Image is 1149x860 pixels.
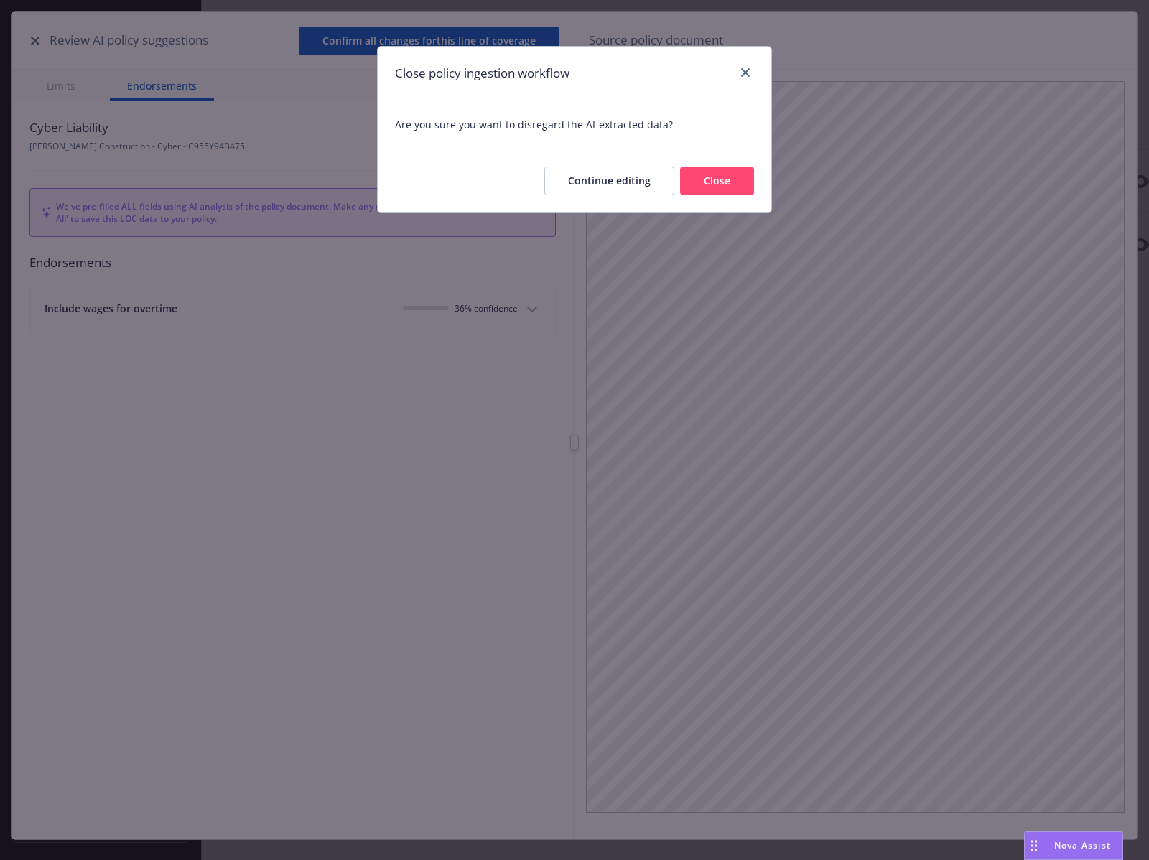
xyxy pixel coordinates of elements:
[395,117,754,132] span: Are you sure you want to disregard the AI-extracted data?
[544,167,674,195] button: Continue editing
[680,167,754,195] button: Close
[737,64,754,81] a: close
[1054,839,1111,851] span: Nova Assist
[395,64,569,83] h1: Close policy ingestion workflow
[1024,831,1123,860] button: Nova Assist
[1025,832,1043,859] div: Drag to move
